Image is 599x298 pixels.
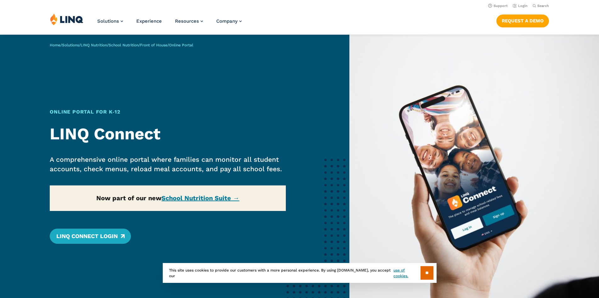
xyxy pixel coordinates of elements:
nav: Button Navigation [496,13,549,27]
a: Solutions [62,43,79,47]
span: Online Portal [169,43,193,47]
a: Request a Demo [496,15,549,27]
a: Resources [175,18,203,24]
h1: Online Portal for K‑12 [50,108,286,116]
span: Resources [175,18,199,24]
a: Home [50,43,60,47]
a: Experience [136,18,162,24]
nav: Primary Navigation [97,13,242,34]
a: use of cookies. [393,267,420,279]
img: LINQ | K‑12 Software [50,13,83,25]
a: School Nutrition Suite → [161,194,239,202]
p: A comprehensive online portal where families can monitor all student accounts, check menus, reloa... [50,155,286,174]
span: Company [216,18,238,24]
a: School Nutrition [109,43,138,47]
span: Search [537,4,549,8]
a: Support [488,4,508,8]
a: Company [216,18,242,24]
a: Front of House [140,43,167,47]
strong: LINQ Connect [50,124,161,143]
button: Open Search Bar [533,3,549,8]
a: Login [513,4,528,8]
a: LINQ Connect Login [50,229,131,244]
span: / / / / / [50,43,193,47]
div: This site uses cookies to provide our customers with a more personal experience. By using [DOMAIN... [163,263,437,283]
a: Solutions [97,18,123,24]
span: Solutions [97,18,119,24]
a: LINQ Nutrition [81,43,107,47]
strong: Now part of our new [96,194,239,202]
